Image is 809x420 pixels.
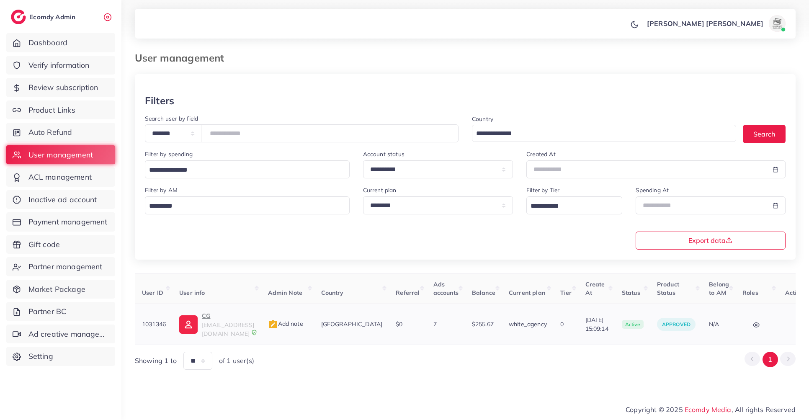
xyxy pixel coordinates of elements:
[6,123,115,142] a: Auto Refund
[6,56,115,75] a: Verify information
[6,325,115,344] a: Ad creative management
[688,237,732,244] span: Export data
[28,351,53,362] span: Setting
[528,200,611,213] input: Search for option
[785,289,806,296] span: Actions
[6,347,115,366] a: Setting
[28,60,90,71] span: Verify information
[526,186,559,194] label: Filter by Tier
[268,320,278,330] img: admin_note.cdd0b510.svg
[560,289,572,296] span: Tier
[145,150,193,158] label: Filter by spending
[6,33,115,52] a: Dashboard
[363,186,397,194] label: Current plan
[28,284,85,295] span: Market Package
[636,232,786,250] button: Export data
[251,330,257,335] img: 9CAL8B2pu8EFxCJHYAAAAldEVYdGRhdGU6Y3JlYXRlADIwMjItMTItMDlUMDQ6NTg6MzkrMDA6MDBXSlgLAAAAJXRFWHRkYXR...
[6,100,115,120] a: Product Links
[28,82,98,93] span: Review subscription
[763,352,778,367] button: Go to page 1
[742,289,758,296] span: Roles
[145,160,350,178] div: Search for option
[142,320,166,328] span: 1031346
[685,405,732,414] a: Ecomdy Media
[146,164,339,177] input: Search for option
[321,320,383,328] span: [GEOGRAPHIC_DATA]
[179,289,205,296] span: User info
[626,405,796,415] span: Copyright © 2025
[769,15,786,32] img: avatar
[179,311,254,338] a: CG[EMAIL_ADDRESS][DOMAIN_NAME]
[6,212,115,232] a: Payment management
[268,289,303,296] span: Admin Note
[657,281,679,296] span: Product Status
[268,320,303,327] span: Add note
[28,37,67,48] span: Dashboard
[526,196,622,214] div: Search for option
[6,235,115,254] a: Gift code
[585,281,605,296] span: Create At
[28,105,75,116] span: Product Links
[6,78,115,97] a: Review subscription
[585,316,608,333] span: [DATE] 15:09:14
[6,167,115,187] a: ACL management
[28,216,108,227] span: Payment management
[142,289,163,296] span: User ID
[11,10,26,24] img: logo
[135,356,177,366] span: Showing 1 to
[28,149,93,160] span: User management
[472,125,736,142] div: Search for option
[363,150,404,158] label: Account status
[472,115,493,123] label: Country
[433,320,437,328] span: 7
[145,186,178,194] label: Filter by AM
[202,311,254,321] p: CG
[28,127,72,138] span: Auto Refund
[636,186,669,194] label: Spending At
[28,194,97,205] span: Inactive ad account
[472,320,494,328] span: $255.67
[473,127,725,140] input: Search for option
[472,289,495,296] span: Balance
[6,145,115,165] a: User management
[11,10,77,24] a: logoEcomdy Admin
[526,150,556,158] label: Created At
[202,321,254,337] span: [EMAIL_ADDRESS][DOMAIN_NAME]
[745,352,796,367] ul: Pagination
[135,52,231,64] h3: User management
[732,405,796,415] span: , All rights Reserved
[28,306,67,317] span: Partner BC
[28,239,60,250] span: Gift code
[509,289,545,296] span: Current plan
[145,114,198,123] label: Search user by field
[396,320,402,328] span: $0
[396,289,420,296] span: Referral
[647,18,763,28] p: [PERSON_NAME] [PERSON_NAME]
[433,281,459,296] span: Ads accounts
[662,321,690,327] span: approved
[219,356,254,366] span: of 1 user(s)
[560,320,564,328] span: 0
[642,15,789,32] a: [PERSON_NAME] [PERSON_NAME]avatar
[29,13,77,21] h2: Ecomdy Admin
[179,315,198,334] img: ic-user-info.36bf1079.svg
[622,289,640,296] span: Status
[321,289,344,296] span: Country
[622,320,644,329] span: active
[145,196,350,214] div: Search for option
[6,257,115,276] a: Partner management
[709,281,729,296] span: Belong to AM
[28,329,109,340] span: Ad creative management
[6,280,115,299] a: Market Package
[28,172,92,183] span: ACL management
[509,320,547,328] span: white_agency
[743,125,786,143] button: Search
[6,302,115,321] a: Partner BC
[709,320,719,328] span: N/A
[146,200,339,213] input: Search for option
[6,190,115,209] a: Inactive ad account
[145,95,174,107] h3: Filters
[28,261,103,272] span: Partner management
